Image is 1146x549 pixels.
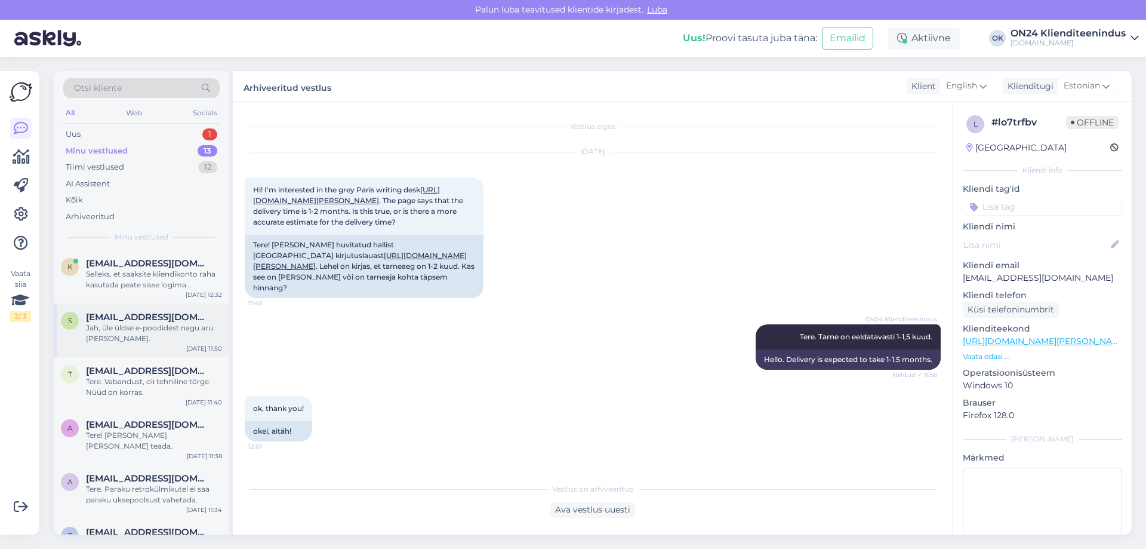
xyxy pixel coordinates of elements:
p: Operatsioonisüsteem [963,367,1122,379]
div: 1 [202,128,217,140]
div: Jah, üle üldse e-poodidest nagu aru [PERSON_NAME]. [86,323,222,344]
div: Selleks, et saaksite kliendikonto raha kasutada peate sisse logima [PERSON_NAME] ostukorvi lisama... [86,269,222,290]
span: English [946,79,977,93]
label: Arhiveeritud vestlus [244,78,331,94]
p: Kliendi email [963,259,1122,272]
img: Askly Logo [10,81,32,103]
span: silverkaspee@gmail.com [86,312,210,323]
div: [DATE] 11:50 [186,344,222,353]
p: Kliendi telefon [963,289,1122,302]
p: Windows 10 [963,379,1122,392]
div: okei, aitäh! [245,421,312,441]
div: [DATE] 11:34 [186,505,222,514]
a: [URL][DOMAIN_NAME][PERSON_NAME] [963,336,1127,346]
p: Firefox 128.0 [963,409,1122,422]
div: Vaata siia [10,268,31,322]
p: Klienditeekond [963,323,1122,335]
div: 12 [198,161,217,173]
span: Nähtud ✓ 11:58 [892,370,937,379]
div: AI Assistent [66,178,110,190]
div: Uus [66,128,81,140]
div: [DATE] 11:38 [187,452,222,461]
p: Märkmed [963,452,1122,464]
div: Kliendi info [963,165,1122,176]
span: a [67,424,73,433]
span: Offline [1066,116,1119,129]
div: Klienditugi [1003,80,1053,93]
p: Vaata edasi ... [963,351,1122,362]
div: [DATE] [245,146,941,157]
div: Küsi telefoninumbrit [963,302,1059,318]
p: Brauser [963,397,1122,409]
div: Proovi tasuta juba täna: [683,31,817,45]
div: Web [124,105,144,121]
div: Ava vestlus uuesti [550,502,635,518]
p: Kliendi nimi [963,220,1122,233]
div: [DATE] 12:32 [186,290,222,299]
div: [DATE] 11:40 [186,398,222,407]
input: Lisa nimi [963,238,1108,252]
b: Uus! [683,32,706,44]
div: All [63,105,77,121]
div: OK [989,30,1006,47]
input: Lisa tag [963,198,1122,216]
span: k [67,262,73,271]
div: Kõik [66,194,83,206]
span: Estonian [1064,79,1100,93]
div: Tere. Paraku retrokülmikutel ei saa paraku uksepoolsust vahetada. [86,484,222,505]
div: Tiimi vestlused [66,161,124,173]
div: [GEOGRAPHIC_DATA] [966,142,1067,154]
span: Luba [643,4,671,15]
a: ON24 Klienditeenindus[DOMAIN_NAME] [1011,29,1139,48]
div: 13 [198,145,217,157]
div: Aktiivne [888,27,960,49]
span: Otsi kliente [74,82,122,94]
span: l [974,119,978,128]
div: Hello. Delivery is expected to take 1-1.5 months. [756,349,941,370]
span: Tere. Tarne on eeldatavasti 1-1,5 kuud. [800,332,932,341]
div: Tere! [PERSON_NAME] huvitatud hallist [GEOGRAPHIC_DATA] kirjutuslauast . Lehel on kirjas, et tarn... [245,235,483,298]
span: aniitamatkur676@gmail.com [86,473,210,484]
span: t [68,370,72,379]
span: a [67,477,73,486]
div: 2 / 3 [10,311,31,322]
div: [DOMAIN_NAME] [1011,38,1126,48]
div: Arhiveeritud [66,211,115,223]
p: Kliendi tag'id [963,183,1122,195]
span: Hi! I'm interested in the grey Paris writing desk . The page says that the delivery time is 1-2 m... [253,185,465,226]
div: Tere. Vabandust, oli tehniline tõrge. Nüüd on korras. [86,376,222,398]
div: Tere! [PERSON_NAME] [PERSON_NAME] teada. [86,430,222,452]
span: tseberjaolga@mail.ru [86,527,210,538]
div: Minu vestlused [66,145,128,157]
span: ok, thank you! [253,404,304,413]
div: ON24 Klienditeenindus [1011,29,1126,38]
span: alexander.peremees@gmail.com [86,419,210,430]
p: [EMAIL_ADDRESS][DOMAIN_NAME] [963,272,1122,284]
span: s [68,316,72,325]
span: Vestlus on arhiveeritud [552,484,634,495]
div: # lo7trfbv [991,115,1066,130]
div: Vestlus algas [245,121,941,132]
span: kristipilliroog87@gmail.com [86,258,210,269]
span: Minu vestlused [115,232,168,243]
button: Emailid [822,27,873,50]
span: trulling@mail.ru [86,366,210,376]
div: [PERSON_NAME] [963,434,1122,444]
span: ON24 Klienditeenindus [865,315,937,324]
span: 11:40 [248,299,293,308]
div: Socials [190,105,220,121]
span: 12:01 [248,442,293,451]
span: t [68,531,72,540]
div: Klient [907,80,936,93]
